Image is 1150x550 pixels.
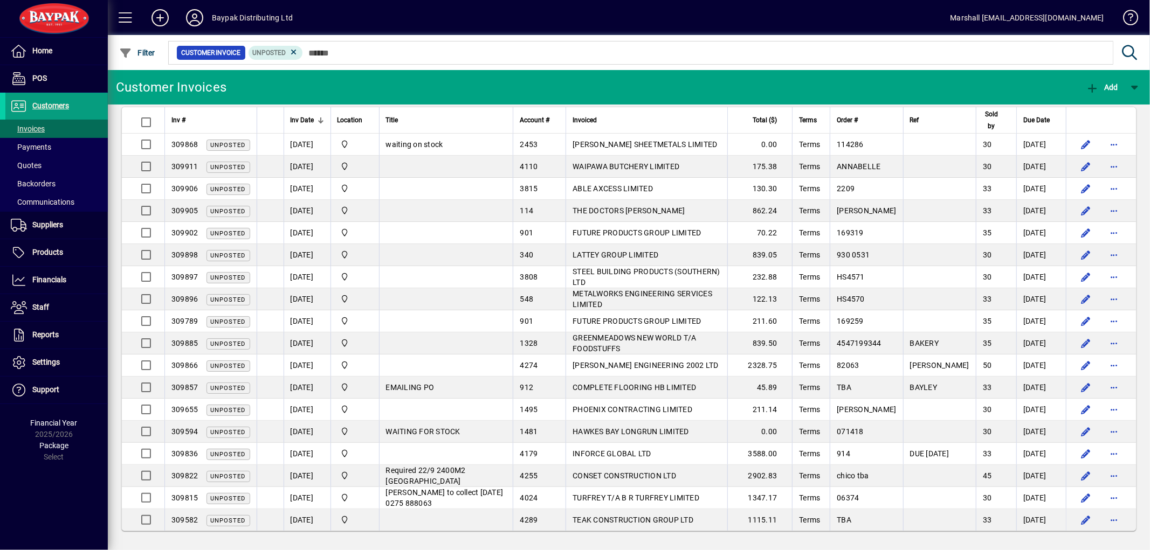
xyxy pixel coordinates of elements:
td: 862.24 [727,200,792,222]
span: TURFREY T/A B R TURFREY LIMITED [573,493,699,502]
span: 4179 [520,449,538,458]
span: 33 [983,184,992,193]
div: Customer Invoices [116,79,226,96]
div: Inv Date [291,114,324,126]
span: 2453 [520,140,538,149]
button: Filter [116,43,158,62]
td: [DATE] [284,509,330,531]
td: [DATE] [1016,156,1066,178]
div: Account # [520,114,559,126]
button: Edit [1077,180,1094,197]
span: CONSET CONSTRUCTION LTD [573,471,676,480]
span: Unposted [211,230,246,237]
span: METALWORKS ENGINEERING SERVICES LIMITED [573,289,712,309]
span: Unposted [211,495,246,502]
span: 071418 [837,427,864,436]
button: Edit [1077,290,1094,308]
span: Quotes [11,161,42,170]
span: POS [32,74,47,82]
span: 309822 [171,471,198,480]
button: Add [143,8,177,27]
span: 06374 [837,493,859,502]
span: Terms [799,449,820,458]
span: Terms [799,114,817,126]
span: 309902 [171,228,198,237]
button: More options [1105,136,1123,153]
span: Terms [799,250,820,259]
span: 309857 [171,383,198,392]
span: Baypak - Onekawa [338,205,373,217]
span: HS4571 [837,273,865,281]
div: Due Date [1023,114,1059,126]
td: 1347.17 [727,487,792,509]
td: [DATE] [1016,332,1066,354]
span: 30 [983,427,992,436]
span: Terms [799,339,820,347]
span: COMPLETE FLOORING HB LIMITED [573,383,696,392]
span: 33 [983,295,992,303]
button: Edit [1077,268,1094,286]
td: [DATE] [284,266,330,288]
td: 130.30 [727,178,792,200]
span: Add [1086,83,1118,92]
span: Terms [799,405,820,414]
span: Financial Year [31,419,78,427]
td: 211.60 [727,310,792,332]
td: [DATE] [284,443,330,465]
td: 3588.00 [727,443,792,465]
span: 169319 [837,228,864,237]
td: [DATE] [284,200,330,222]
span: Terms [799,206,820,215]
span: 4024 [520,493,538,502]
button: More options [1105,401,1123,418]
span: Location [338,114,363,126]
span: Terms [799,228,820,237]
a: Support [5,377,108,403]
span: THE DOCTORS [PERSON_NAME] [573,206,685,215]
span: 30 [983,140,992,149]
button: Add [1083,78,1121,97]
span: Inv # [171,114,185,126]
mat-chip: Customer Invoice Status: Unposted [249,46,303,60]
span: Terms [799,140,820,149]
span: 914 [837,449,850,458]
span: 309866 [171,361,198,370]
span: 4255 [520,471,538,480]
td: [DATE] [1016,288,1066,310]
span: Unposted [211,385,246,392]
button: More options [1105,511,1123,528]
button: More options [1105,445,1123,462]
span: Invoices [11,124,45,133]
div: Ref [910,114,969,126]
a: Reports [5,322,108,349]
td: [DATE] [1016,310,1066,332]
span: DUE [DATE] [910,449,949,458]
span: 30 [983,273,992,281]
button: Edit [1077,224,1094,241]
span: Unposted [211,142,246,149]
span: 33 [983,449,992,458]
button: Edit [1077,379,1094,396]
span: Unposted [211,164,246,171]
span: 45 [983,471,992,480]
td: [DATE] [1016,399,1066,421]
td: 2902.83 [727,465,792,487]
span: Products [32,248,63,256]
span: Unposted [211,252,246,259]
span: HAWKES BAY LONGRUN LIMITED [573,427,689,436]
span: Baypak - Onekawa [338,227,373,239]
span: Due Date [1023,114,1050,126]
span: Terms [799,493,820,502]
span: 50 [983,361,992,370]
span: 30 [983,250,992,259]
button: Edit [1077,158,1094,175]
span: chico tba [837,471,869,480]
td: [DATE] [1016,487,1066,509]
span: Unposted [211,208,246,215]
span: Account # [520,114,549,126]
td: [DATE] [284,156,330,178]
span: 114286 [837,140,864,149]
span: 309868 [171,140,198,149]
span: Unposted [211,340,246,347]
span: 35 [983,317,992,325]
